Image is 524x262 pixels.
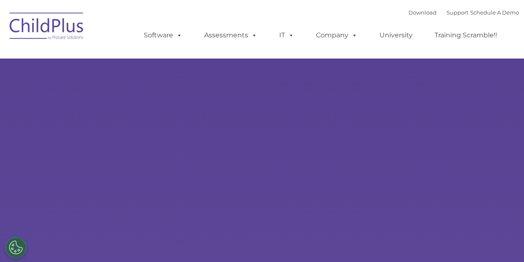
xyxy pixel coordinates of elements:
[5,237,26,258] button: Cookies Settings
[371,27,421,44] a: University
[135,27,191,44] a: Software
[5,7,88,48] img: ChildPlus by Procare Solutions
[483,222,524,262] iframe: Chat Widget
[196,27,266,44] a: Assessments
[447,9,468,16] a: Support
[408,9,519,16] font: |
[426,27,505,44] a: Training Scramble!!
[470,9,519,16] a: Schedule A Demo
[271,27,302,44] a: IT
[308,27,366,44] a: Company
[408,9,437,16] a: Download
